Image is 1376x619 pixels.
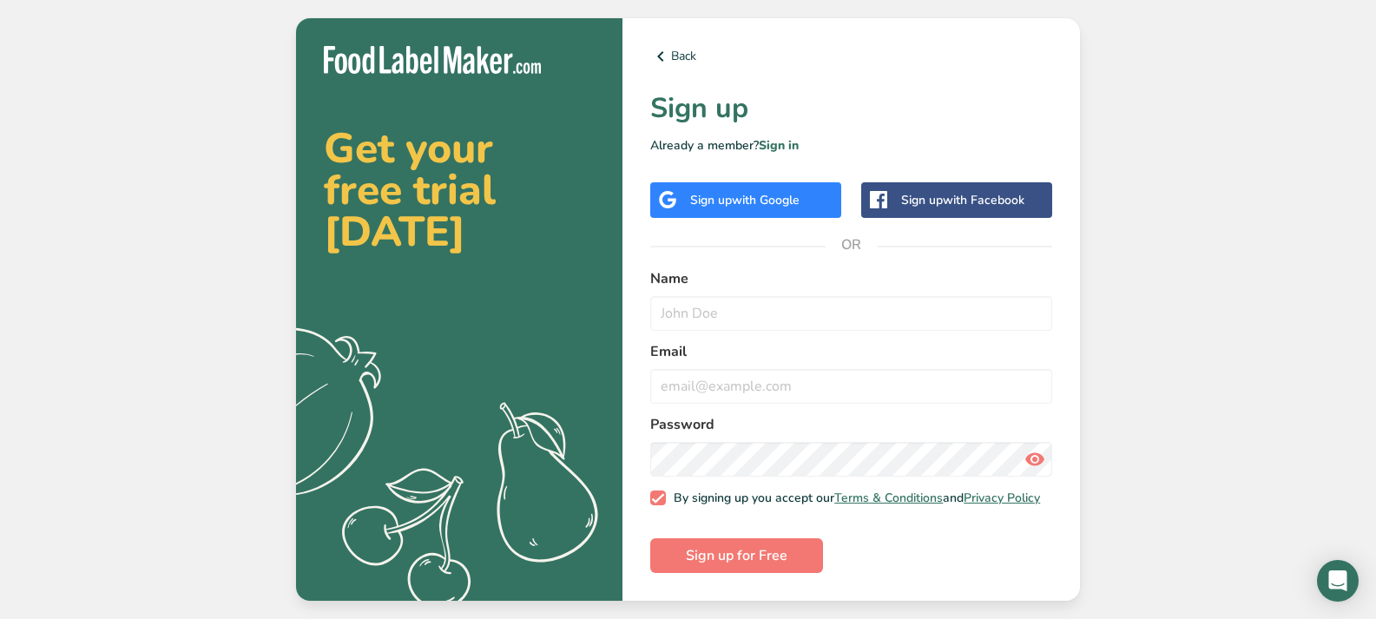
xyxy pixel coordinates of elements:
[650,136,1052,155] p: Already a member?
[964,490,1040,506] a: Privacy Policy
[666,491,1041,506] span: By signing up you accept our and
[650,369,1052,404] input: email@example.com
[650,88,1052,129] h1: Sign up
[650,268,1052,289] label: Name
[650,46,1052,67] a: Back
[834,490,943,506] a: Terms & Conditions
[759,137,799,154] a: Sign in
[324,46,541,75] img: Food Label Maker
[943,192,1024,208] span: with Facebook
[650,341,1052,362] label: Email
[901,191,1024,209] div: Sign up
[324,128,595,253] h2: Get your free trial [DATE]
[1317,560,1359,602] div: Open Intercom Messenger
[650,414,1052,435] label: Password
[686,545,787,566] span: Sign up for Free
[650,538,823,573] button: Sign up for Free
[690,191,800,209] div: Sign up
[650,296,1052,331] input: John Doe
[826,219,878,271] span: OR
[732,192,800,208] span: with Google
